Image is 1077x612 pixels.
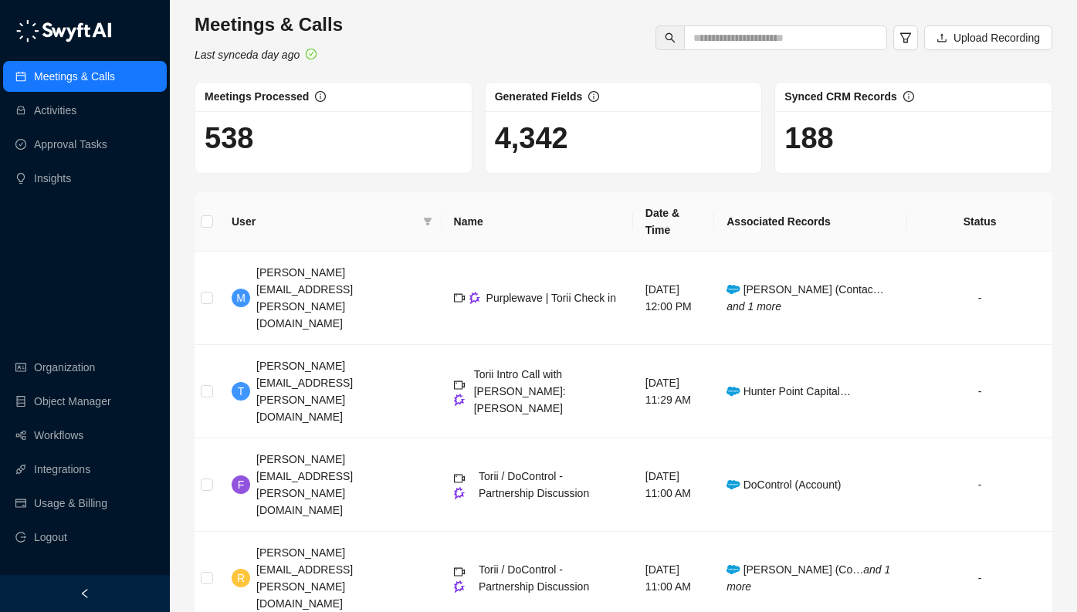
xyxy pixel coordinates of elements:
[474,368,566,414] span: Torii Intro Call with [PERSON_NAME]: [PERSON_NAME]
[924,25,1052,50] button: Upload Recording
[495,90,583,103] span: Generated Fields
[784,120,1042,156] h1: 188
[15,19,112,42] img: logo-05li4sbe.png
[34,488,107,519] a: Usage & Billing
[256,546,353,610] span: [PERSON_NAME][EMAIL_ADDRESS][PERSON_NAME][DOMAIN_NAME]
[633,438,714,532] td: [DATE] 11:00 AM
[34,352,95,383] a: Organization
[953,29,1040,46] span: Upload Recording
[479,470,589,499] span: Torii / DoControl - Partnership Discussion
[34,454,90,485] a: Integrations
[237,570,245,587] span: R
[454,473,465,484] span: video-camera
[1028,561,1069,603] iframe: Open customer support
[256,453,353,516] span: [PERSON_NAME][EMAIL_ADDRESS][PERSON_NAME][DOMAIN_NAME]
[454,394,465,405] img: gong-Dwh8HbPa.png
[903,91,914,102] span: info-circle
[588,91,599,102] span: info-circle
[899,32,912,44] span: filter
[205,120,462,156] h1: 538
[469,292,480,303] img: gong-Dwh8HbPa.png
[315,91,326,102] span: info-circle
[420,210,435,233] span: filter
[714,192,907,252] th: Associated Records
[907,345,1052,438] td: -
[726,283,883,313] span: [PERSON_NAME] (Contac…
[454,487,465,499] img: gong-Dwh8HbPa.png
[232,213,417,230] span: User
[306,49,317,59] span: check-circle
[726,478,841,491] span: DoControl (Account)
[238,383,245,400] span: T
[256,266,353,330] span: [PERSON_NAME][EMAIL_ADDRESS][PERSON_NAME][DOMAIN_NAME]
[665,32,676,43] span: search
[907,438,1052,532] td: -
[34,129,107,160] a: Approval Tasks
[633,345,714,438] td: [DATE] 11:29 AM
[479,563,589,593] span: Torii / DoControl - Partnership Discussion
[454,380,465,391] span: video-camera
[34,386,111,417] a: Object Manager
[34,420,83,451] a: Workflows
[34,163,71,194] a: Insights
[907,192,1052,252] th: Status
[15,532,26,543] span: logout
[495,120,753,156] h1: 4,342
[454,566,465,577] span: video-camera
[784,90,896,103] span: Synced CRM Records
[34,61,115,92] a: Meetings & Calls
[195,12,343,37] h3: Meetings & Calls
[486,292,616,304] span: Purplewave | Torii Check in
[633,252,714,345] td: [DATE] 12:00 PM
[236,289,246,306] span: M
[936,32,947,43] span: upload
[195,49,300,61] i: Last synced a day ago
[442,192,633,252] th: Name
[205,90,309,103] span: Meetings Processed
[238,476,245,493] span: F
[423,217,432,226] span: filter
[726,300,781,313] i: and 1 more
[256,360,353,423] span: [PERSON_NAME][EMAIL_ADDRESS][PERSON_NAME][DOMAIN_NAME]
[726,563,890,593] span: [PERSON_NAME] (Co…
[34,95,76,126] a: Activities
[726,563,890,593] i: and 1 more
[80,588,90,599] span: left
[907,252,1052,345] td: -
[34,522,67,553] span: Logout
[726,385,851,397] span: Hunter Point Capital…
[454,580,465,592] img: gong-Dwh8HbPa.png
[633,192,714,252] th: Date & Time
[454,292,465,303] span: video-camera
